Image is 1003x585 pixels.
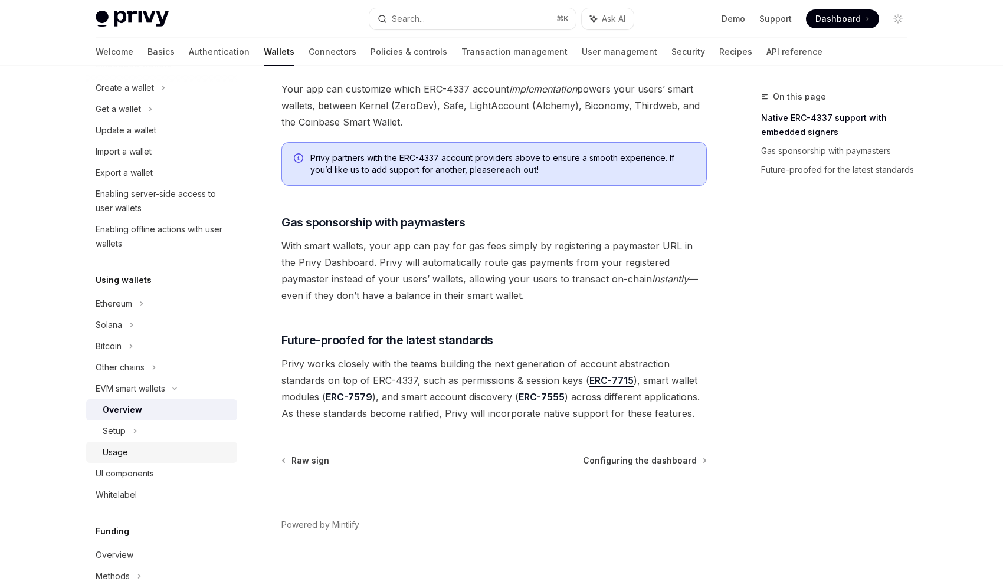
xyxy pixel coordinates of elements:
[602,13,625,25] span: Ask AI
[281,519,359,531] a: Powered by Mintlify
[96,297,132,311] div: Ethereum
[96,81,154,95] div: Create a wallet
[310,152,694,176] span: Privy partners with the ERC-4337 account providers above to ensure a smooth experience. If you’d ...
[371,38,447,66] a: Policies & controls
[86,442,237,463] a: Usage
[281,332,493,349] span: Future-proofed for the latest standards
[96,273,152,287] h5: Using wallets
[86,120,237,141] a: Update a wallet
[519,391,565,403] a: ERC-7555
[496,165,537,175] a: reach out
[96,318,122,332] div: Solana
[86,183,237,219] a: Enabling server-side access to user wallets
[761,160,917,179] a: Future-proofed for the latest standards
[719,38,752,66] a: Recipes
[583,455,706,466] a: Configuring the dashboard
[583,455,697,466] span: Configuring the dashboard
[509,83,577,95] em: implementation
[96,144,152,159] div: Import a wallet
[766,38,822,66] a: API reference
[96,524,129,538] h5: Funding
[815,13,861,25] span: Dashboard
[369,8,576,29] button: Search...⌘K
[103,403,142,417] div: Overview
[96,187,230,215] div: Enabling server-side access to user wallets
[652,273,689,285] em: instantly
[96,166,153,180] div: Export a wallet
[189,38,250,66] a: Authentication
[96,339,122,353] div: Bitcoin
[86,463,237,484] a: UI components
[283,455,329,466] a: Raw sign
[309,38,356,66] a: Connectors
[96,569,130,583] div: Methods
[96,488,137,502] div: Whitelabel
[96,102,141,116] div: Get a wallet
[147,38,175,66] a: Basics
[86,399,237,420] a: Overview
[86,162,237,183] a: Export a wallet
[281,238,707,304] span: With smart wallets, your app can pay for gas fees simply by registering a paymaster URL in the Pr...
[96,11,169,27] img: light logo
[103,424,126,438] div: Setup
[326,391,372,403] a: ERC-7579
[556,14,569,24] span: ⌘ K
[722,13,745,25] a: Demo
[294,153,306,165] svg: Info
[582,8,634,29] button: Ask AI
[281,81,707,130] span: Your app can customize which ERC-4337 account powers your users’ smart wallets, between Kernel (Z...
[671,38,705,66] a: Security
[264,38,294,66] a: Wallets
[281,356,707,422] span: Privy works closely with the teams building the next generation of account abstraction standards ...
[392,12,425,26] div: Search...
[461,38,568,66] a: Transaction management
[291,455,329,466] span: Raw sign
[889,9,907,28] button: Toggle dark mode
[96,123,156,137] div: Update a wallet
[96,38,133,66] a: Welcome
[96,222,230,251] div: Enabling offline actions with user wallets
[96,382,165,396] div: EVM smart wallets
[86,544,237,566] a: Overview
[761,109,917,142] a: Native ERC-4337 support with embedded signers
[582,38,657,66] a: User management
[589,374,634,387] a: ERC-7715
[86,484,237,505] a: Whitelabel
[281,214,466,231] span: Gas sponsorship with paymasters
[806,9,879,28] a: Dashboard
[761,142,917,160] a: Gas sponsorship with paymasters
[96,548,133,562] div: Overview
[96,360,145,374] div: Other chains
[96,466,154,481] div: UI components
[86,219,237,254] a: Enabling offline actions with user wallets
[86,141,237,162] a: Import a wallet
[103,445,128,459] div: Usage
[773,90,826,104] span: On this page
[759,13,792,25] a: Support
